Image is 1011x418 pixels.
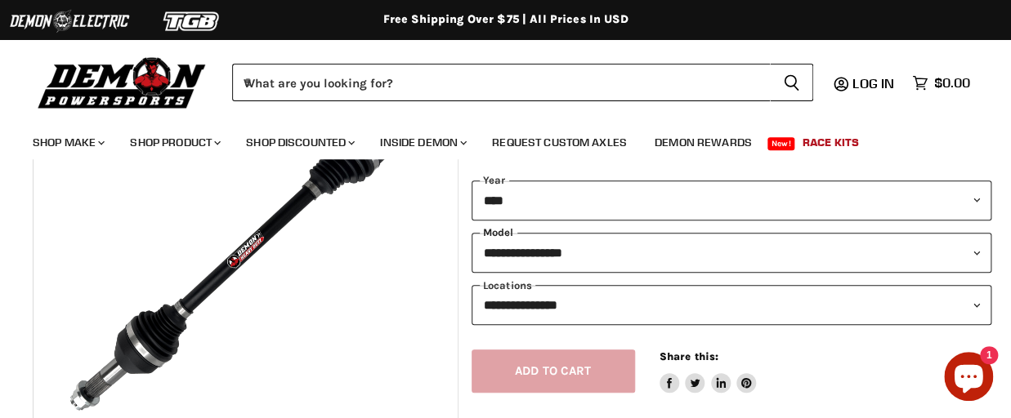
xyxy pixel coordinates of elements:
a: Inside Demon [368,126,476,159]
a: Request Custom Axles [480,126,639,159]
button: Search [770,64,813,101]
select: modal-name [472,233,991,273]
a: Demon Rewards [642,126,764,159]
a: Log in [845,76,904,91]
form: Product [232,64,813,101]
a: Shop Product [118,126,230,159]
a: Shop Make [20,126,114,159]
select: keys [472,285,991,325]
select: year [472,180,991,220]
a: Shop Discounted [234,126,365,159]
img: Demon Electric Logo 2 [8,6,131,37]
span: $0.00 [934,75,970,91]
span: Share this: [660,350,718,362]
span: Log in [852,75,894,91]
img: TGB Logo 2 [131,6,253,37]
img: Demon Powersports [33,53,212,111]
inbox-online-store-chat: Shopify online store chat [939,352,998,405]
a: Race Kits [790,126,871,159]
a: $0.00 [904,71,978,95]
input: When autocomplete results are available use up and down arrows to review and enter to select [232,64,770,101]
span: New! [767,137,795,150]
ul: Main menu [20,119,966,159]
aside: Share this: [660,349,757,393]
